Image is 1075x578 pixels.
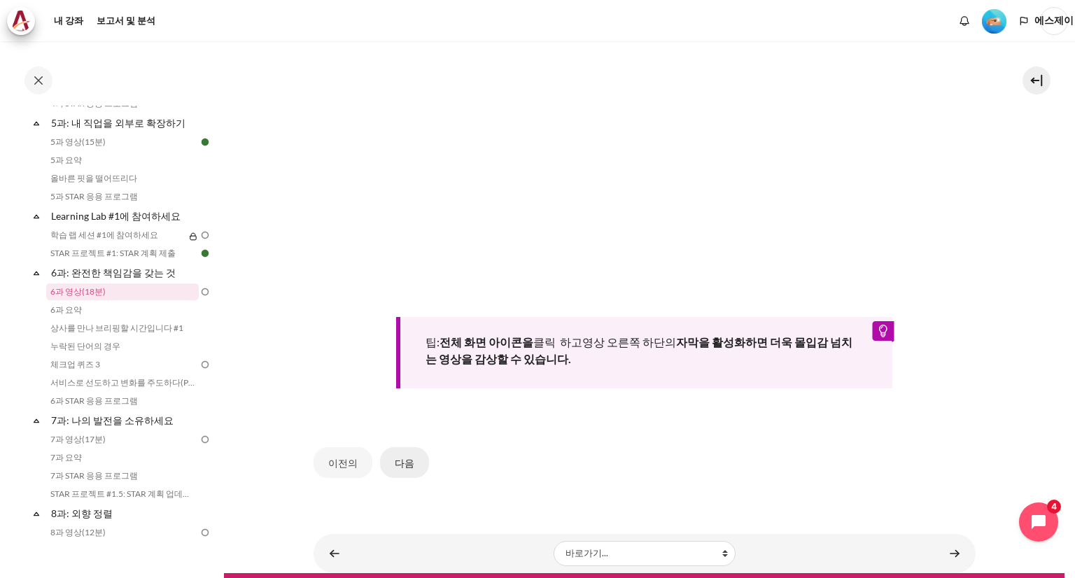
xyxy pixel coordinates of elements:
[54,15,83,26] font: 내 강좌
[50,286,106,297] font: 6과 영상(18분)
[199,526,211,539] img: To do
[97,15,155,26] font: 보고서 및 분석
[46,227,185,244] a: 학습 랩 세션 #1에 참여하세요
[49,206,199,225] a: Learning Lab #1에 참여하세요
[29,414,43,428] span: 무너지다
[46,486,199,502] a: STAR 프로젝트 #1.5: STAR 계획 업데이트
[51,117,185,129] font: 5과: 내 직업을 외부로 확장하기
[50,341,120,351] font: 누락된 단어의 경우
[50,377,258,388] font: 서비스로 선도하고 변화를 주도하다(Pucknalin의 이야기)
[46,245,199,262] a: STAR 프로젝트 #1: STAR 계획 제출
[199,286,211,298] img: To do
[29,116,43,130] span: 무너지다
[50,452,82,463] font: 7과 요약
[49,263,199,282] a: 6과: 완전한 책임감을 갖는 것
[321,540,349,567] a: ◄ STAR 프로젝트 #1: STAR 계획 제출
[49,113,199,132] a: 5과: 내 직업을 외부로 확장하기
[982,9,1006,34] img: 레벨 #2
[50,359,100,369] font: 체크업 퀴즈 3
[46,170,199,187] a: 올바른 핏을 떨어뜨리다
[50,155,82,165] font: 5과 요약
[50,527,106,537] font: 8과 영상(12분)
[199,136,211,148] img: Done
[199,433,211,446] img: To do
[51,507,113,519] font: 8과: 외향 정렬
[976,8,1012,34] a: 레벨 #2
[50,395,138,406] font: 6과 STAR 응용 프로그램
[51,267,176,279] font: 6과: 완전한 책임감을 갖는 것
[49,411,199,430] a: 7과: 나의 발전을 소유하세요
[50,434,106,444] font: 7과 영상(17분)
[314,447,372,478] button: 이전의
[46,320,199,337] a: 상사를 만나 브리핑할 시간입니다 #1
[395,457,414,469] font: 다음
[46,134,199,150] a: 5과 영상(15분)
[199,358,211,371] img: To do
[50,304,82,315] font: 6과 요약
[46,467,199,484] a: 7과 STAR 응용 프로그램
[1040,7,1068,35] a: 사용자 메뉴
[1034,15,1074,26] font: 에스제이
[7,7,42,35] a: 건축가 Architeck
[46,338,199,355] a: 누락된 단어의 경우
[29,507,43,521] span: 무너지다
[582,335,676,348] font: 영상 오른쪽 하단의
[11,10,31,31] img: 건축가
[50,248,176,258] font: STAR 프로젝트 #1: STAR 계획 제출
[46,431,199,448] a: 7과 영상(17분)
[50,488,199,499] font: STAR 프로젝트 #1.5: STAR 계획 업데이트
[982,8,1006,34] div: 레벨 #2
[46,524,199,541] a: 8과 영상(12분)
[46,449,199,466] a: 7과 요약
[50,136,106,147] font: 5과 영상(15분)
[51,210,181,222] font: Learning Lab #1에 참여하세요
[29,266,43,280] span: 무너지다
[380,447,429,478] button: 다음
[46,152,199,169] a: 5과 요약
[50,470,138,481] font: 7과 STAR 응용 프로그램
[46,393,199,409] a: 6과 STAR 응용 프로그램
[50,323,183,333] font: 상사를 만나 브리핑할 시간입니다 #1
[46,374,199,391] a: 서비스로 선도하고 변화를 주도하다(Pucknalin의 이야기)
[51,414,174,426] font: 7과: 나의 발전을 소유하세요
[426,335,852,365] font: 자막을 활성화하면 더욱 몰입감 넘치는 영상을 감상할 수 있습니다.
[46,356,199,373] a: 체크업 퀴즈 3
[199,229,211,241] img: To do
[49,504,199,523] a: 8과: 외향 정렬
[941,540,969,567] a: 6과 요약 ►
[46,302,199,318] a: 6과 요약
[328,457,358,469] font: 이전의
[50,191,138,202] font: 5과 STAR 응용 프로그램
[46,188,199,205] a: 5과 STAR 응용 프로그램
[50,173,137,183] font: 올바른 핏을 떨어뜨리다
[1013,10,1034,31] button: 언어
[29,209,43,223] span: 무너지다
[46,283,199,300] a: 6과 영상(18분)
[199,247,211,260] img: Done
[50,230,158,240] font: 학습 랩 세션 #1에 참여하세요
[954,10,975,31] div: 새 알림이 없는 알림 창 표시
